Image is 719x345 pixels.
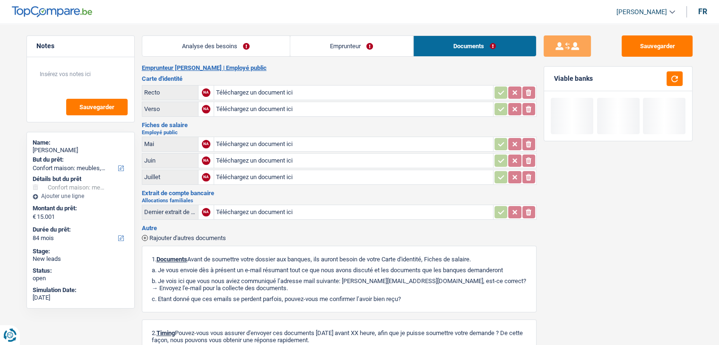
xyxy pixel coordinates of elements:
[79,104,114,110] span: Sauvegarder
[616,8,667,16] span: [PERSON_NAME]
[622,35,693,57] button: Sauvegarder
[33,175,129,183] div: Détails but du prêt
[202,208,210,216] div: NA
[33,205,127,212] label: Montant du prêt:
[144,208,196,216] div: Dernier extrait de compte pour vos allocations familiales
[142,130,537,135] h2: Employé public
[152,329,527,344] p: 2. Pouvez-vous vous assurer d'envoyer ces documents [DATE] avant XX heure, afin que je puisse sou...
[33,275,129,282] div: open
[202,156,210,165] div: NA
[33,248,129,255] div: Stage:
[152,256,527,263] p: 1. Avant de soumettre votre dossier aux banques, ils auront besoin de votre Carte d'identité, Fic...
[33,156,127,164] label: But du prêt:
[33,213,36,221] span: €
[152,295,527,302] p: c. Etant donné que ces emails se perdent parfois, pouvez-vous me confirmer l’avoir bien reçu?
[144,105,196,112] div: Verso
[33,267,129,275] div: Status:
[202,88,210,97] div: NA
[149,235,226,241] span: Rajouter d'autres documents
[33,255,129,263] div: New leads
[66,99,128,115] button: Sauvegarder
[12,6,92,17] img: TopCompare Logo
[144,157,196,164] div: Juin
[554,75,592,83] div: Viable banks
[290,36,413,56] a: Emprunteur
[33,294,129,302] div: [DATE]
[152,267,527,274] p: a. Je vous envoie dès à présent un e-mail résumant tout ce que nous avons discuté et les doc...
[33,226,127,233] label: Durée du prêt:
[142,76,537,82] h3: Carte d'identité
[414,36,536,56] a: Documents
[36,42,125,50] h5: Notes
[698,7,707,16] div: fr
[33,286,129,294] div: Simulation Date:
[142,235,226,241] button: Rajouter d'autres documents
[156,256,187,263] span: Documents
[33,193,129,199] div: Ajouter une ligne
[142,64,537,72] h2: Emprunteur [PERSON_NAME] | Employé public
[144,89,196,96] div: Recto
[142,198,537,203] h2: Allocations familiales
[609,4,675,20] a: [PERSON_NAME]
[33,139,129,147] div: Name:
[144,140,196,147] div: Mai
[202,173,210,181] div: NA
[33,147,129,154] div: [PERSON_NAME]
[202,105,210,113] div: NA
[142,122,537,128] h3: Fiches de salaire
[142,190,537,196] h3: Extrait de compte bancaire
[142,36,290,56] a: Analyse des besoins
[152,277,527,292] p: b. Je vois ici que vous nous aviez communiqué l’adresse mail suivante: [PERSON_NAME][EMAIL_ADDRE...
[156,329,175,336] span: Timing
[202,140,210,148] div: NA
[142,225,537,231] h3: Autre
[144,173,196,181] div: Juillet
